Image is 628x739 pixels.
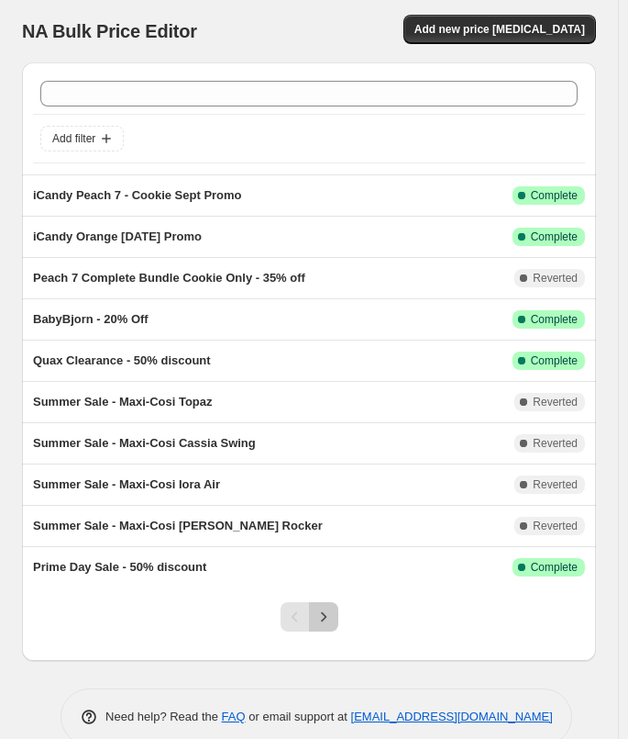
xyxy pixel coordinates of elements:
span: Reverted [533,477,578,492]
span: Complete [531,312,578,327]
span: NA Bulk Price Editor [22,21,197,41]
span: Complete [531,560,578,575]
span: Summer Sale - Maxi-Cosi [PERSON_NAME] Rocker [33,519,323,532]
nav: Pagination [281,602,338,632]
a: FAQ [222,710,246,723]
span: Reverted [533,395,578,409]
span: Complete [531,230,578,244]
span: Complete [531,188,578,203]
span: iCandy Peach 7 - Cookie Sept Promo [33,188,242,202]
span: Complete [531,353,578,368]
span: iCandy Orange [DATE] Promo [33,230,202,243]
button: Add filter [40,126,124,151]
button: Next [309,602,338,632]
span: or email support at [246,710,351,723]
a: [EMAIL_ADDRESS][DOMAIN_NAME] [351,710,553,723]
span: Summer Sale - Maxi-Cosi Topaz [33,395,213,409]
span: Summer Sale - Maxi-Cosi Iora Air [33,477,220,491]
span: Reverted [533,436,578,451]
span: Prime Day Sale - 50% discount [33,560,206,574]
span: Reverted [533,519,578,533]
span: Add new price [MEDICAL_DATA] [414,22,585,37]
span: Need help? Read the [105,710,222,723]
span: Quax Clearance - 50% discount [33,353,211,367]
span: BabyBjorn - 20% Off [33,312,149,326]
button: Add new price [MEDICAL_DATA] [403,15,596,44]
span: Reverted [533,271,578,286]
span: Add filter [52,131,95,146]
span: Peach 7 Complete Bundle Cookie Only - 35% off [33,271,305,285]
span: Summer Sale - Maxi-Cosi Cassia Swing [33,436,256,450]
